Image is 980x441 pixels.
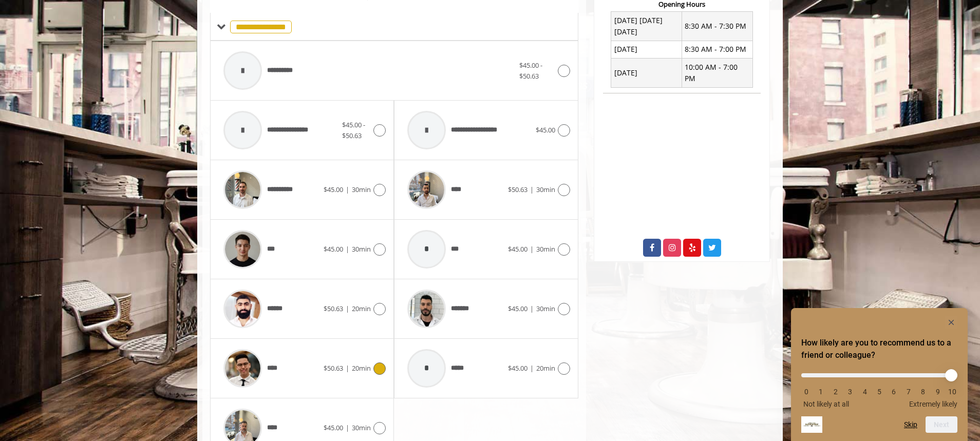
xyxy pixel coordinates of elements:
span: | [346,185,349,194]
li: 6 [889,388,899,396]
span: $45.00 [508,244,527,254]
span: | [530,304,534,313]
span: 30min [352,423,371,432]
span: | [346,304,349,313]
span: | [530,244,534,254]
span: $50.63 [508,185,527,194]
span: $45.00 [508,304,527,313]
li: 7 [903,388,914,396]
span: 30min [536,244,555,254]
span: 30min [352,185,371,194]
li: 9 [933,388,943,396]
span: $45.00 [324,423,343,432]
span: | [530,363,534,373]
li: 10 [947,388,957,396]
li: 3 [845,388,855,396]
span: | [346,244,349,254]
span: $50.63 [324,363,343,373]
span: $45.00 - $50.63 [342,120,365,140]
button: Hide survey [945,316,957,329]
span: $45.00 [324,244,343,254]
span: 30min [536,304,555,313]
span: Not likely at all [803,400,849,408]
button: Next question [926,416,957,433]
h2: How likely are you to recommend us to a friend or colleague? Select an option from 0 to 10, with ... [801,337,957,361]
li: 5 [874,388,884,396]
td: [DATE] [611,59,682,88]
span: $45.00 - $50.63 [519,61,542,81]
span: $45.00 [324,185,343,194]
span: $50.63 [324,304,343,313]
td: [DATE] [611,41,682,58]
li: 1 [816,388,826,396]
span: 20min [352,363,371,373]
div: How likely are you to recommend us to a friend or colleague? Select an option from 0 to 10, with ... [801,316,957,433]
li: 2 [831,388,841,396]
span: | [530,185,534,194]
td: 8:30 AM - 7:30 PM [682,12,752,41]
span: | [346,423,349,432]
span: 20min [352,304,371,313]
span: | [346,363,349,373]
span: 30min [536,185,555,194]
li: 4 [860,388,870,396]
button: Skip [904,420,917,429]
li: 0 [801,388,812,396]
h3: Opening Hours [603,1,761,8]
td: [DATE] [DATE] [DATE] [611,12,682,41]
td: 10:00 AM - 7:00 PM [682,59,752,88]
span: 20min [536,363,555,373]
div: How likely are you to recommend us to a friend or colleague? Select an option from 0 to 10, with ... [801,366,957,408]
span: Extremely likely [909,400,957,408]
span: $45.00 [508,363,527,373]
td: 8:30 AM - 7:00 PM [682,41,752,58]
li: 8 [918,388,928,396]
span: $45.00 [536,125,555,135]
span: 30min [352,244,371,254]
